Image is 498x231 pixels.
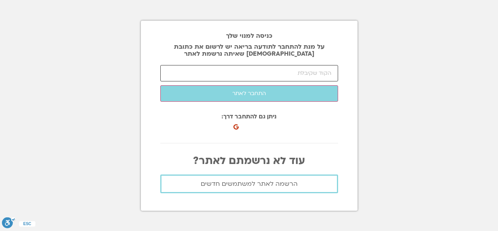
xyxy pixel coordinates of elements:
p: על מנת להתחבר לתודעה בריאה יש לרשום את כתובת [DEMOGRAPHIC_DATA] שאיתה נרשמת לאתר [160,43,338,57]
iframe: כפתור לכניסה באמצעות חשבון Google [235,116,320,133]
button: התחבר לאתר [160,85,338,102]
p: עוד לא נרשמתם לאתר? [160,155,338,167]
h2: כניסה למנוי שלך [160,32,338,39]
a: הרשמה לאתר למשתמשים חדשים [160,175,338,193]
input: הקוד שקיבלת [160,65,338,81]
span: הרשמה לאתר למשתמשים חדשים [201,180,298,187]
